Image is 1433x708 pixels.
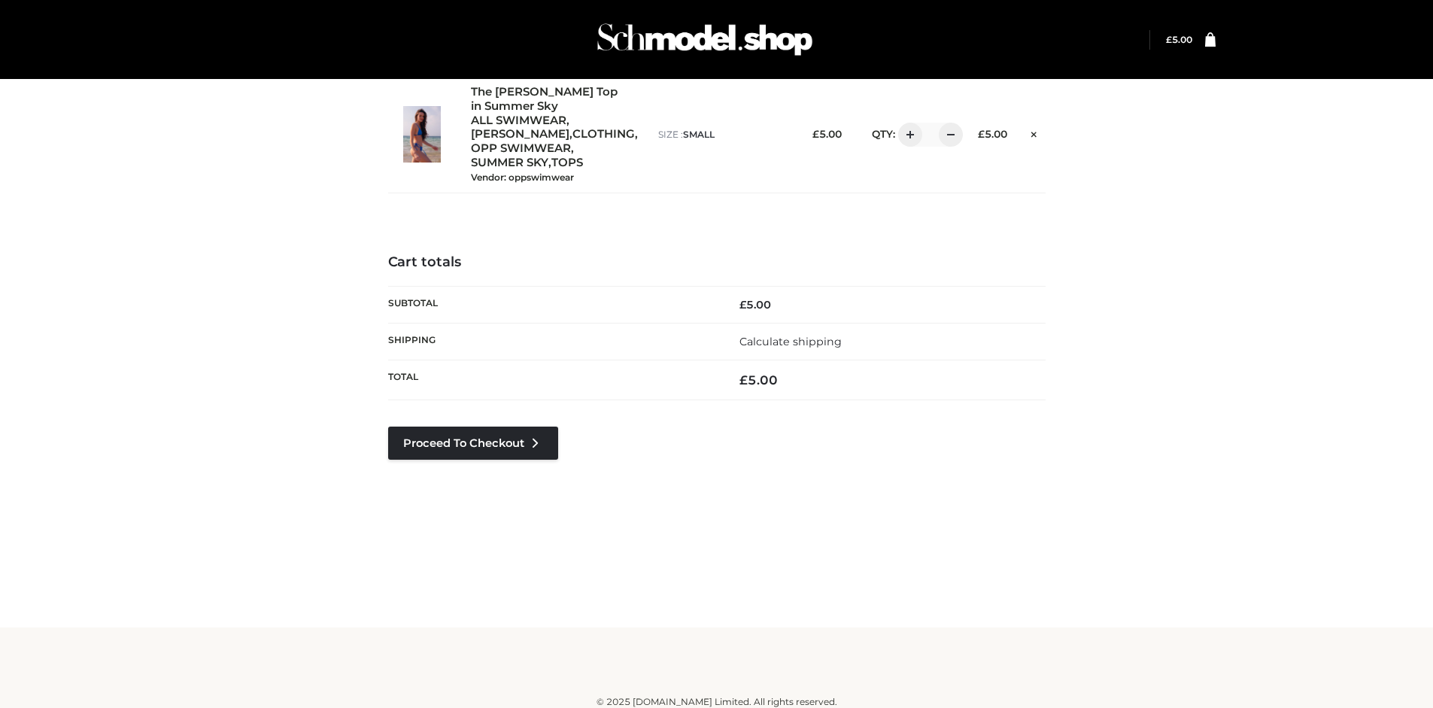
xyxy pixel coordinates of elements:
div: QTY: [857,123,952,147]
a: [PERSON_NAME] [471,127,569,141]
bdi: 5.00 [1166,34,1192,45]
a: Calculate shipping [739,335,842,348]
a: £5.00 [1166,34,1192,45]
h4: Cart totals [388,254,1046,271]
th: Shipping [388,324,717,360]
a: CLOTHING [572,127,635,141]
p: size : [658,128,787,141]
span: SMALL [683,129,715,140]
small: Vendor: oppswimwear [471,172,574,183]
a: The [PERSON_NAME] Top in Summer Sky [471,85,626,114]
a: TOPS [551,156,583,170]
bdi: 5.00 [812,128,842,140]
bdi: 5.00 [739,298,771,311]
th: Total [388,360,717,400]
a: Remove this item [1022,123,1045,142]
div: , , , , , [471,85,643,184]
bdi: 5.00 [978,128,1007,140]
span: £ [739,298,746,311]
span: £ [1166,34,1172,45]
span: £ [739,372,748,387]
a: ALL SWIMWEAR [471,114,566,128]
img: Schmodel Admin 964 [592,10,818,69]
th: Subtotal [388,286,717,323]
a: Proceed to Checkout [388,427,558,460]
span: £ [812,128,819,140]
bdi: 5.00 [739,372,778,387]
span: £ [978,128,985,140]
a: OPP SWIMWEAR [471,141,571,156]
a: SUMMER SKY [471,156,548,170]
